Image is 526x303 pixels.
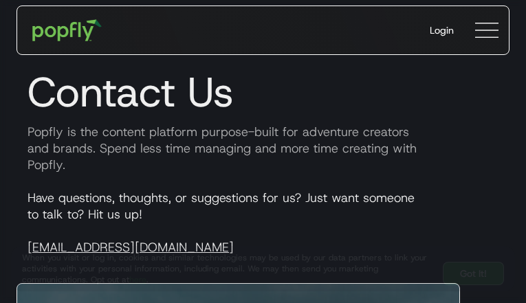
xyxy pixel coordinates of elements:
[129,274,146,285] a: here
[28,239,234,256] a: [EMAIL_ADDRESS][DOMAIN_NAME]
[17,124,509,173] p: Popfly is the content platform purpose-built for adventure creators and brands. Spend less time m...
[23,10,111,51] a: home
[443,262,504,285] a: Got It!
[430,23,454,37] div: Login
[419,12,465,48] a: Login
[17,190,509,256] p: Have questions, thoughts, or suggestions for us? Just want someone to talk to? Hit us up!
[17,67,509,117] h1: Contact Us
[22,252,432,285] div: When you visit or log in, cookies and similar technologies may be used by our data partners to li...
